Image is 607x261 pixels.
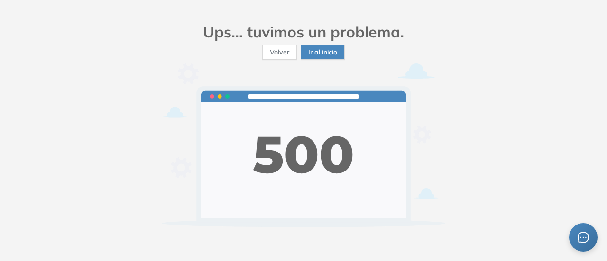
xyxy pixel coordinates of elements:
[262,45,297,60] button: Volver
[578,232,589,243] span: message
[301,45,345,60] button: Ir al inicio
[161,23,446,41] h2: Ups... tuvimos un problema.
[308,47,337,57] span: Ir al inicio
[161,63,446,227] img: error
[270,47,289,57] span: Volver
